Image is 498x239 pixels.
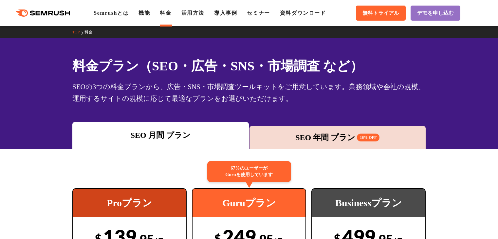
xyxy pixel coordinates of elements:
[280,10,326,16] a: 資料ダウンロード
[94,10,129,16] a: Semrushとは
[253,132,423,143] div: SEO 年間 プラン
[72,30,84,34] a: TOP
[214,10,237,16] a: 導入事例
[193,189,305,217] div: Guruプラン
[181,10,204,16] a: 活用方法
[247,10,270,16] a: セミナー
[73,189,186,217] div: Proプラン
[160,10,171,16] a: 料金
[417,10,454,17] span: デモを申し込む
[207,161,291,182] div: 67%のユーザーが Guruを使用しています
[356,6,406,21] a: 無料トライアル
[312,189,425,217] div: Businessプラン
[76,129,246,141] div: SEO 月間 プラン
[138,10,150,16] a: 機能
[411,6,460,21] a: デモを申し込む
[362,10,399,17] span: 無料トライアル
[84,30,97,34] a: 料金
[72,81,426,104] div: SEOの3つの料金プランから、広告・SNS・市場調査ツールキットをご用意しています。業務領域や会社の規模、運用するサイトの規模に応じて最適なプランをお選びいただけます。
[357,134,379,141] span: 16% OFF
[72,56,426,76] h1: 料金プラン（SEO・広告・SNS・市場調査 など）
